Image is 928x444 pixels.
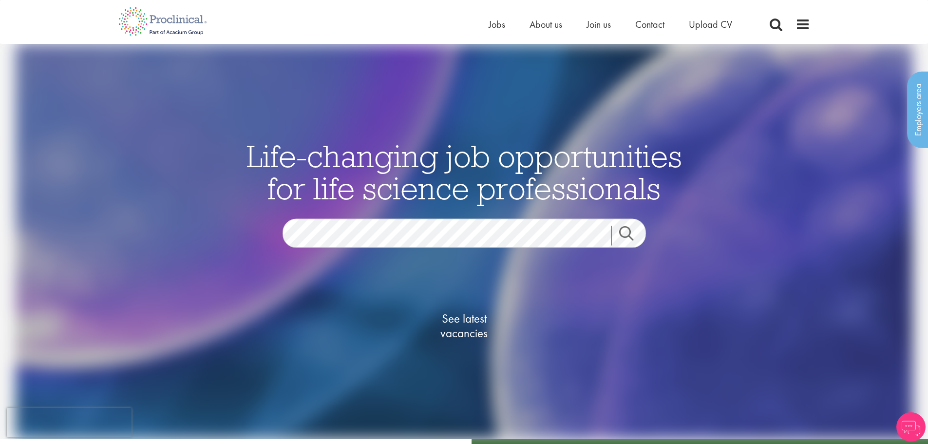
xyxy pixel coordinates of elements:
[246,136,682,208] span: Life-changing job opportunities for life science professionals
[530,18,562,31] a: About us
[416,272,513,380] a: See latestvacancies
[689,18,732,31] a: Upload CV
[587,18,611,31] a: Join us
[611,226,653,246] a: Job search submit button
[489,18,505,31] a: Jobs
[896,412,926,442] img: Chatbot
[7,408,132,437] iframe: reCAPTCHA
[15,44,913,439] img: candidate home
[416,311,513,341] span: See latest vacancies
[635,18,664,31] a: Contact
